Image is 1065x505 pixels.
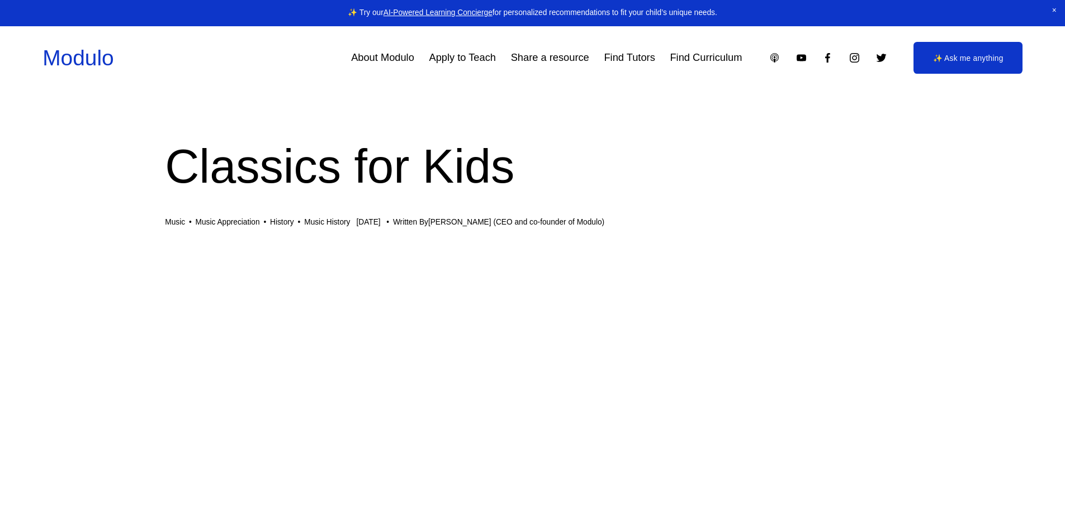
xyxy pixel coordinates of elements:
[604,47,655,68] a: Find Tutors
[796,52,807,64] a: YouTube
[428,218,604,226] a: [PERSON_NAME] (CEO and co-founder of Modulo)
[42,46,113,70] a: Modulo
[393,218,604,227] div: Written By
[165,218,185,226] a: Music
[822,52,834,64] a: Facebook
[384,8,493,17] a: AI-Powered Learning Concierge
[913,42,1023,74] a: ✨ Ask me anything
[351,47,414,68] a: About Modulo
[356,218,380,226] span: [DATE]
[196,218,260,226] a: Music Appreciation
[304,218,350,226] a: Music History
[429,47,496,68] a: Apply to Teach
[875,52,887,64] a: Twitter
[769,52,780,64] a: Apple Podcasts
[670,47,742,68] a: Find Curriculum
[849,52,860,64] a: Instagram
[270,218,294,226] a: History
[165,134,900,199] h1: Classics for Kids
[511,47,589,68] a: Share a resource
